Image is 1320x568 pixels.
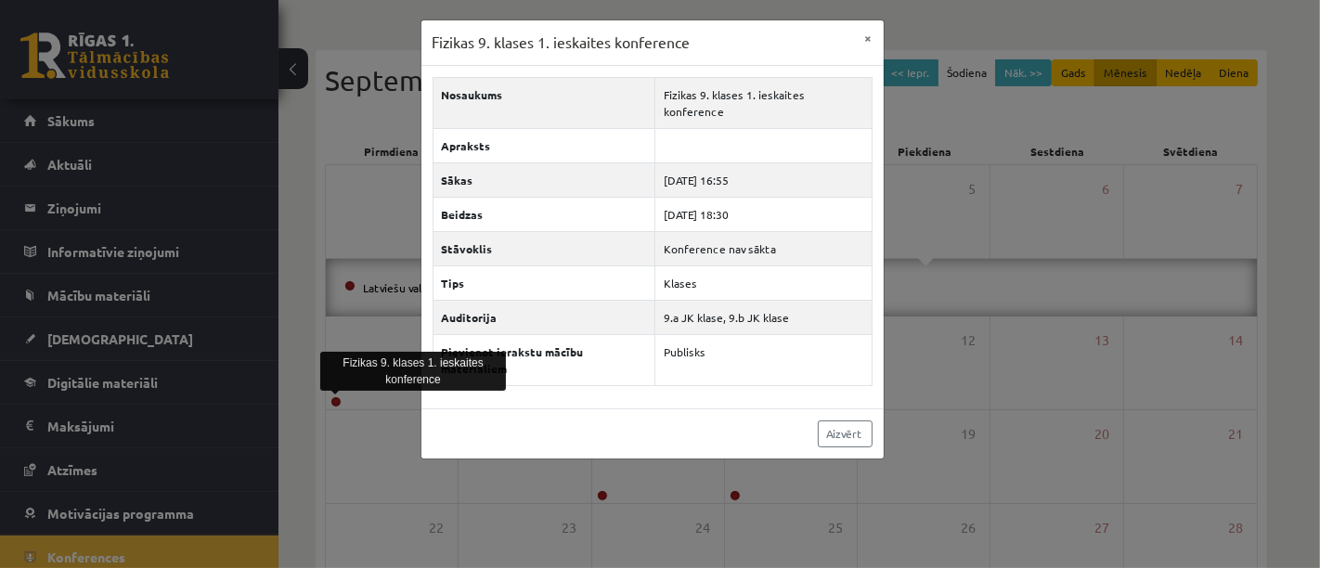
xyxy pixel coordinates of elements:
td: [DATE] 16:55 [655,162,872,197]
td: [DATE] 18:30 [655,197,872,231]
td: Publisks [655,334,872,385]
a: Aizvērt [818,420,873,447]
div: Fizikas 9. klases 1. ieskaites konference [320,352,506,391]
th: Nosaukums [433,77,655,128]
th: Pievienot ierakstu mācību materiāliem [433,334,655,385]
th: Beidzas [433,197,655,231]
td: 9.a JK klase, 9.b JK klase [655,300,872,334]
td: Fizikas 9. klases 1. ieskaites konference [655,77,872,128]
button: × [854,20,884,56]
th: Auditorija [433,300,655,334]
td: Konference nav sākta [655,231,872,265]
th: Tips [433,265,655,300]
th: Stāvoklis [433,231,655,265]
th: Apraksts [433,128,655,162]
td: Klases [655,265,872,300]
th: Sākas [433,162,655,197]
h3: Fizikas 9. klases 1. ieskaites konference [433,32,691,54]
